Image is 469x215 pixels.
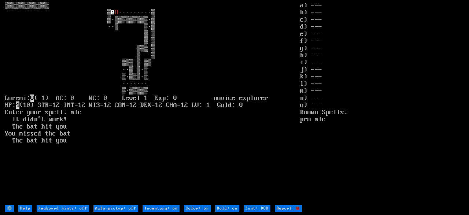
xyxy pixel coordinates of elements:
[30,94,34,102] mark: 0
[16,101,19,109] mark: 4
[300,2,464,204] stats: a) --- b) --- c) --- d) --- e) --- f) --- g) --- h) --- i) --- j) --- k) --- l) --- m) --- n) ---...
[244,205,270,212] input: Font: DOS
[18,205,32,212] input: Help
[5,205,14,212] input: ⚙️
[115,9,118,16] font: B
[184,205,211,212] input: Color: on
[215,205,239,212] input: Bold: on
[93,205,138,212] input: Auto-pickup: off
[111,9,115,16] font: @
[143,205,180,212] input: Inventory: on
[37,205,89,212] input: Keyboard hints: off
[275,205,302,212] input: Report 🐞
[5,2,300,204] larn: ▒▒▒▒▒▒▒▒▒▒▒▒ ▒ ·········▒ ▒·▒▒▒▒▒▒▒▒▒·▒ ··▒ ▒·▒ ▒·▒ ▒·▒ ▒▒▒·▒ ▒···▒ ▒▒▒ ▒·▒▒ ··▒ ▒·▒ ▒·▒▒▒·▒ ····...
